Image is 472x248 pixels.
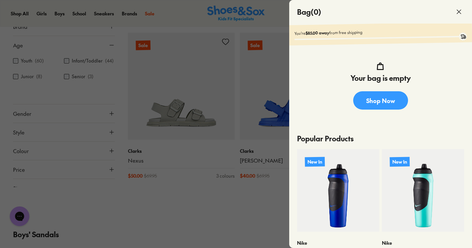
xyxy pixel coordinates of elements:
p: New In [390,157,410,167]
p: New In [305,157,325,167]
p: You're from free shipping [294,27,467,36]
b: $85.00 away [306,30,329,36]
h4: Your bag is empty [351,73,411,83]
p: Nike [297,239,379,246]
button: Open gorgias live chat [3,2,23,22]
p: Popular Products [297,128,464,149]
a: New In [382,149,464,232]
a: New In [297,149,379,232]
h4: Bag ( 0 ) [297,7,321,17]
a: Shop Now [353,91,408,110]
p: Nike [382,239,464,246]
